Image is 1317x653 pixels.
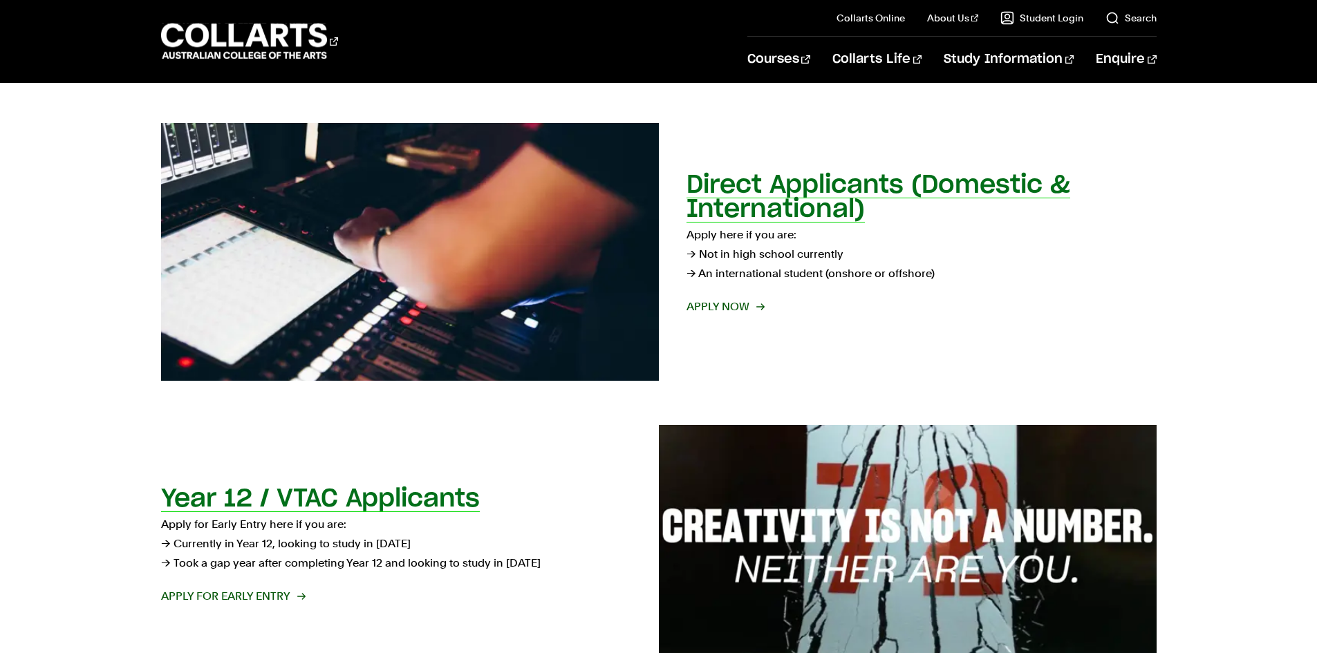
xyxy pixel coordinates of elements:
a: Enquire [1096,37,1156,82]
a: Courses [747,37,810,82]
a: Study Information [944,37,1074,82]
p: Apply for Early Entry here if you are: → Currently in Year 12, looking to study in [DATE] → Took ... [161,515,631,573]
a: Collarts Online [837,11,905,25]
h2: Year 12 / VTAC Applicants [161,486,480,511]
a: Direct Applicants (Domestic & International) Apply here if you are:→ Not in high school currently... [161,123,1157,381]
span: Apply now [686,297,763,316]
div: Go to homepage [161,21,338,61]
p: Apply here if you are: → Not in high school currently → An international student (onshore or offs... [686,225,1157,283]
a: Student Login [1000,11,1083,25]
a: Collarts Life [832,37,922,82]
a: About Us [927,11,978,25]
h2: Direct Applicants (Domestic & International) [686,173,1070,222]
a: Search [1105,11,1157,25]
span: Apply for Early Entry [161,587,304,606]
